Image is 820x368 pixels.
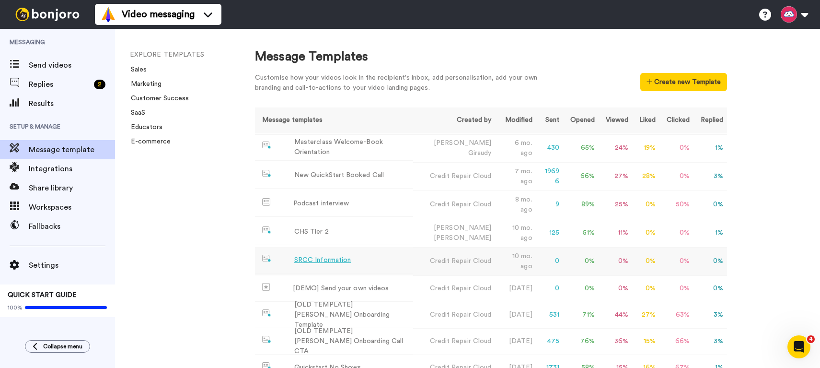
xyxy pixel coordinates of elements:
div: 2 [94,80,105,89]
td: 1 % [693,134,727,162]
div: [DEMO] Send your own videos [293,284,389,294]
span: Video messaging [122,8,195,21]
td: 28 % [632,162,659,190]
div: Message Templates [255,48,727,66]
span: Replies [29,79,90,90]
td: 3 % [693,162,727,190]
th: Liked [632,107,659,134]
th: Sent [536,107,563,134]
img: bj-logo-header-white.svg [12,8,83,21]
td: 10 mo. ago [495,247,536,275]
span: Giraudy [468,150,492,156]
a: Marketing [125,81,162,87]
td: 66 % [659,328,693,355]
td: 3 % [693,328,727,355]
span: Message template [29,144,115,155]
span: 100% [8,304,23,311]
img: nextgen-template.svg [262,336,271,344]
td: 65 % [563,134,599,162]
td: 51 % [563,219,599,247]
td: [DATE] [495,328,536,355]
img: vm-color.svg [101,7,116,22]
td: 44 % [599,302,632,328]
td: 15 % [632,328,659,355]
img: nextgen-template.svg [262,226,271,234]
td: 6 mo. ago [495,134,536,162]
td: 89 % [563,190,599,219]
td: 0 % [632,219,659,247]
td: 27 % [599,162,632,190]
img: nextgen-template.svg [262,255,271,262]
td: [DATE] [495,302,536,328]
span: Workspaces [29,202,115,213]
td: 27 % [632,302,659,328]
div: Masterclass Welcome-Book Orientation [294,137,409,157]
span: Settings [29,260,115,271]
span: 4 [807,335,815,343]
iframe: Intercom live chat [787,335,810,358]
td: 0 % [599,275,632,302]
td: 0 % [563,275,599,302]
td: 11 % [599,219,632,247]
td: 0 % [693,247,727,275]
th: Viewed [599,107,632,134]
td: 50 % [659,190,693,219]
td: Credit Repair Cloud [413,275,495,302]
span: Collapse menu [43,343,82,350]
td: 25 % [599,190,632,219]
th: Message templates [255,107,413,134]
td: 71 % [563,302,599,328]
a: SaaS [125,109,145,116]
div: SRCC Information [294,255,351,265]
div: New QuickStart Booked Call [294,170,384,180]
th: Opened [563,107,599,134]
td: 0 [536,247,563,275]
td: 0 % [659,247,693,275]
td: 19 % [632,134,659,162]
div: [OLD TEMPLATE] [PERSON_NAME] Onboarding Call CTA [294,326,409,356]
td: 0 % [659,275,693,302]
td: 19696 [536,162,563,190]
td: Credit Repair Cloud [413,162,495,190]
td: 36 % [599,328,632,355]
span: [PERSON_NAME] [434,235,491,241]
div: [OLD TEMPLATE] [PERSON_NAME] Onboarding Template [294,300,409,330]
td: [DATE] [495,275,536,302]
td: 7 mo. ago [495,162,536,190]
button: Collapse menu [25,340,90,353]
span: Integrations [29,163,115,175]
th: Replied [693,107,727,134]
img: nextgen-template.svg [262,170,271,178]
td: Credit Repair Cloud [413,247,495,275]
a: Customer Success [125,95,189,102]
div: Podcast interview [293,199,349,209]
td: 0 [536,275,563,302]
img: Message-temps.svg [262,198,270,206]
td: 0 % [659,134,693,162]
span: Send videos [29,59,115,71]
button: Create new Template [640,73,727,91]
a: Educators [125,124,162,131]
td: 24 % [599,134,632,162]
td: 63 % [659,302,693,328]
td: 531 [536,302,563,328]
span: QUICK START GUIDE [8,292,77,298]
td: 0 % [632,190,659,219]
div: CHS Tier 2 [294,227,329,237]
td: 0 % [659,219,693,247]
td: 475 [536,328,563,355]
td: 76 % [563,328,599,355]
img: nextgen-template.svg [262,309,271,317]
th: Created by [413,107,495,134]
th: Clicked [659,107,693,134]
td: 0 % [599,247,632,275]
td: Credit Repair Cloud [413,190,495,219]
td: 10 mo. ago [495,219,536,247]
td: [PERSON_NAME] [413,134,495,162]
th: Modified [495,107,536,134]
td: 0 % [632,275,659,302]
span: Fallbacks [29,221,115,232]
span: Results [29,98,115,109]
a: E-commerce [125,138,171,145]
td: 0 % [563,247,599,275]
